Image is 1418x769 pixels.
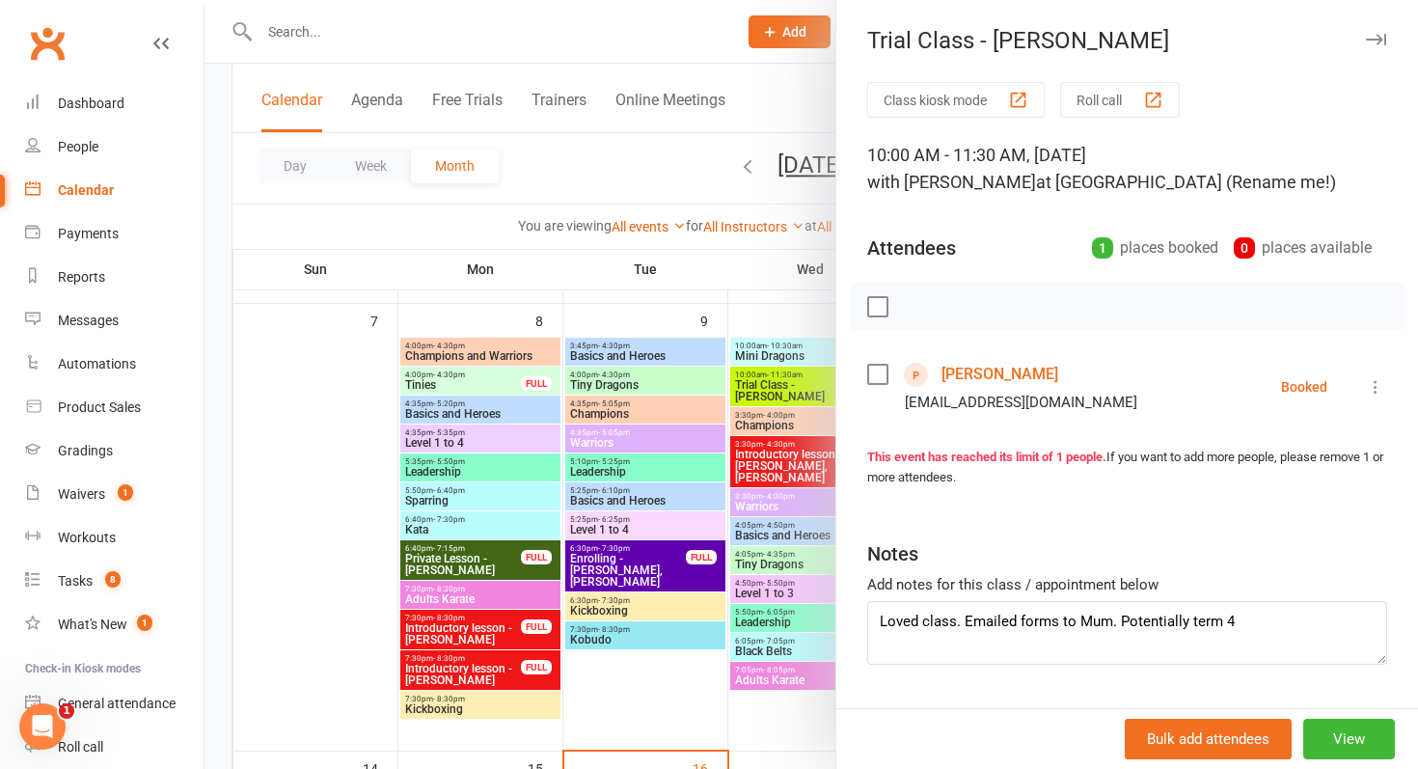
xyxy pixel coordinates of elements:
div: What's New [58,617,127,632]
a: Automations [25,343,204,386]
div: Trial Class - [PERSON_NAME] [836,27,1418,54]
div: Add notes for this class / appointment below [867,573,1387,596]
div: Notes [867,540,918,567]
div: Tasks [58,573,93,589]
button: View [1303,719,1395,759]
a: Payments [25,212,204,256]
span: 8 [105,571,121,588]
div: places available [1234,234,1372,261]
div: 10:00 AM - 11:30 AM, [DATE] [867,142,1387,196]
div: Product Sales [58,399,141,415]
a: What's New1 [25,603,204,646]
div: Dashboard [58,96,124,111]
div: Payments [58,226,119,241]
div: General attendance [58,696,176,711]
div: Waivers [58,486,105,502]
div: People [58,139,98,154]
span: 1 [59,703,74,719]
div: Automations [58,356,136,371]
a: General attendance kiosk mode [25,682,204,726]
div: Workouts [58,530,116,545]
div: Booked [1281,380,1327,394]
span: at [GEOGRAPHIC_DATA] (Rename me!) [1036,172,1336,192]
a: Messages [25,299,204,343]
a: Waivers 1 [25,473,204,516]
div: If you want to add more people, please remove 1 or more attendees. [867,448,1387,488]
a: Roll call [25,726,204,769]
a: Clubworx [23,19,71,68]
a: Calendar [25,169,204,212]
div: Roll call [58,739,103,755]
div: [EMAIL_ADDRESS][DOMAIN_NAME] [905,390,1137,415]
button: Class kiosk mode [867,82,1045,118]
span: 1 [118,484,133,501]
div: Calendar [58,182,114,198]
button: Roll call [1060,82,1180,118]
a: Reports [25,256,204,299]
a: Dashboard [25,82,204,125]
div: 1 [1092,237,1113,259]
button: Bulk add attendees [1125,719,1292,759]
div: Gradings [58,443,113,458]
span: with [PERSON_NAME] [867,172,1036,192]
iframe: Intercom live chat [19,703,66,750]
div: Messages [58,313,119,328]
div: places booked [1092,234,1218,261]
div: Reports [58,269,105,285]
a: Gradings [25,429,204,473]
div: Attendees [867,234,956,261]
a: Workouts [25,516,204,560]
span: 1 [137,615,152,631]
div: 0 [1234,237,1255,259]
a: People [25,125,204,169]
a: Product Sales [25,386,204,429]
a: Tasks 8 [25,560,204,603]
a: [PERSON_NAME] [941,359,1058,390]
strong: This event has reached its limit of 1 people. [867,450,1106,464]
